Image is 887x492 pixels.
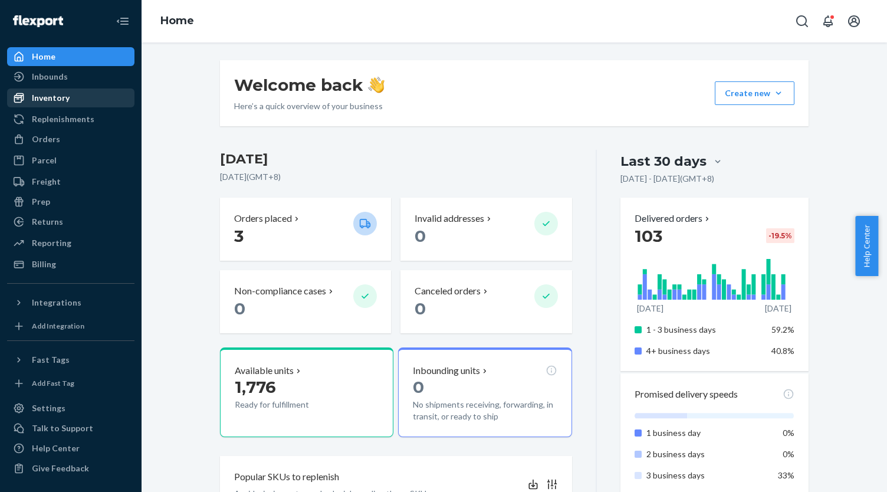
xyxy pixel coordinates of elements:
[620,152,707,170] div: Last 30 days
[32,297,81,309] div: Integrations
[635,226,662,246] span: 103
[398,347,571,437] button: Inbounding units0No shipments receiving, forwarding, in transit, or ready to ship
[715,81,794,105] button: Create new
[234,226,244,246] span: 3
[7,151,134,170] a: Parcel
[220,347,393,437] button: Available units1,776Ready for fulfillment
[234,212,292,225] p: Orders placed
[771,324,794,334] span: 59.2%
[32,354,70,366] div: Fast Tags
[7,172,134,191] a: Freight
[32,216,63,228] div: Returns
[32,402,65,414] div: Settings
[7,439,134,458] a: Help Center
[7,459,134,478] button: Give Feedback
[32,92,70,104] div: Inventory
[32,378,74,388] div: Add Fast Tag
[646,448,763,460] p: 2 business days
[783,449,794,459] span: 0%
[771,346,794,356] span: 40.8%
[637,303,663,314] p: [DATE]
[7,192,134,211] a: Prep
[234,100,385,112] p: Here’s a quick overview of your business
[415,212,484,225] p: Invalid addresses
[7,255,134,274] a: Billing
[220,171,572,183] p: [DATE] ( GMT+8 )
[635,388,738,401] p: Promised delivery speeds
[413,377,424,397] span: 0
[32,113,94,125] div: Replenishments
[855,216,878,276] button: Help Center
[635,212,712,225] button: Delivered orders
[220,150,572,169] h3: [DATE]
[413,364,480,378] p: Inbounding units
[7,88,134,107] a: Inventory
[151,4,203,38] ol: breadcrumbs
[7,350,134,369] button: Fast Tags
[7,293,134,312] button: Integrations
[32,237,71,249] div: Reporting
[7,234,134,252] a: Reporting
[620,173,714,185] p: [DATE] - [DATE] ( GMT+8 )
[646,470,763,481] p: 3 business days
[646,427,763,439] p: 1 business day
[32,463,89,474] div: Give Feedback
[646,324,763,336] p: 1 - 3 business days
[7,47,134,66] a: Home
[790,9,814,33] button: Open Search Box
[816,9,840,33] button: Open notifications
[235,377,276,397] span: 1,776
[32,51,55,63] div: Home
[32,196,50,208] div: Prep
[160,14,194,27] a: Home
[783,428,794,438] span: 0%
[235,364,294,378] p: Available units
[32,422,93,434] div: Talk to Support
[413,399,557,422] p: No shipments receiving, forwarding, in transit, or ready to ship
[13,15,63,27] img: Flexport logo
[415,284,481,298] p: Canceled orders
[765,303,791,314] p: [DATE]
[234,284,326,298] p: Non-compliance cases
[400,270,571,333] button: Canceled orders 0
[415,226,426,246] span: 0
[7,399,134,418] a: Settings
[7,130,134,149] a: Orders
[842,9,866,33] button: Open account menu
[7,67,134,86] a: Inbounds
[778,470,794,480] span: 33%
[766,228,794,243] div: -19.5 %
[32,176,61,188] div: Freight
[32,155,57,166] div: Parcel
[7,419,134,438] a: Talk to Support
[234,470,339,484] p: Popular SKUs to replenish
[400,198,571,261] button: Invalid addresses 0
[32,71,68,83] div: Inbounds
[7,110,134,129] a: Replenishments
[32,258,56,270] div: Billing
[220,198,391,261] button: Orders placed 3
[220,270,391,333] button: Non-compliance cases 0
[32,442,80,454] div: Help Center
[646,345,763,357] p: 4+ business days
[415,299,426,319] span: 0
[7,374,134,393] a: Add Fast Tag
[32,133,60,145] div: Orders
[7,212,134,231] a: Returns
[32,321,84,331] div: Add Integration
[368,77,385,93] img: hand-wave emoji
[234,74,385,96] h1: Welcome back
[7,317,134,336] a: Add Integration
[235,399,344,411] p: Ready for fulfillment
[111,9,134,33] button: Close Navigation
[234,299,245,319] span: 0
